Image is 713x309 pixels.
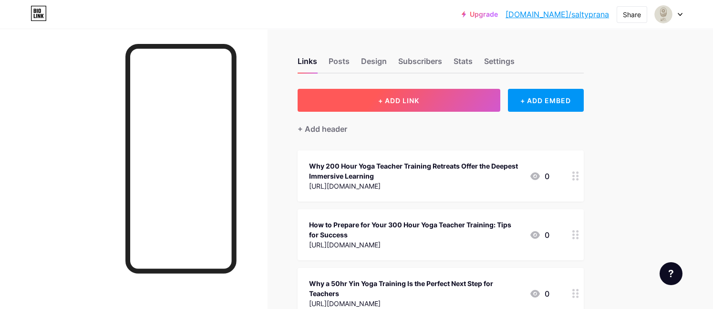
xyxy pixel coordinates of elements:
[309,161,522,181] div: Why 200 Hour Yoga Teacher Training Retreats Offer the Deepest Immersive Learning
[529,288,549,299] div: 0
[398,55,442,73] div: Subscribers
[298,123,347,135] div: + Add header
[506,9,609,20] a: [DOMAIN_NAME]/saltyprana
[529,229,549,241] div: 0
[309,298,522,309] div: [URL][DOMAIN_NAME]
[309,220,522,240] div: How to Prepare for Your 300 Hour Yoga Teacher Training: Tips for Success
[309,278,522,298] div: Why a 50hr Yin Yoga Training Is the Perfect Next Step for Teachers
[298,55,317,73] div: Links
[329,55,350,73] div: Posts
[654,5,672,23] img: Salty Prana
[623,10,641,20] div: Share
[484,55,515,73] div: Settings
[529,170,549,182] div: 0
[309,181,522,191] div: [URL][DOMAIN_NAME]
[454,55,473,73] div: Stats
[462,11,498,18] a: Upgrade
[378,96,419,105] span: + ADD LINK
[508,89,584,112] div: + ADD EMBED
[361,55,387,73] div: Design
[298,89,500,112] button: + ADD LINK
[309,240,522,250] div: [URL][DOMAIN_NAME]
